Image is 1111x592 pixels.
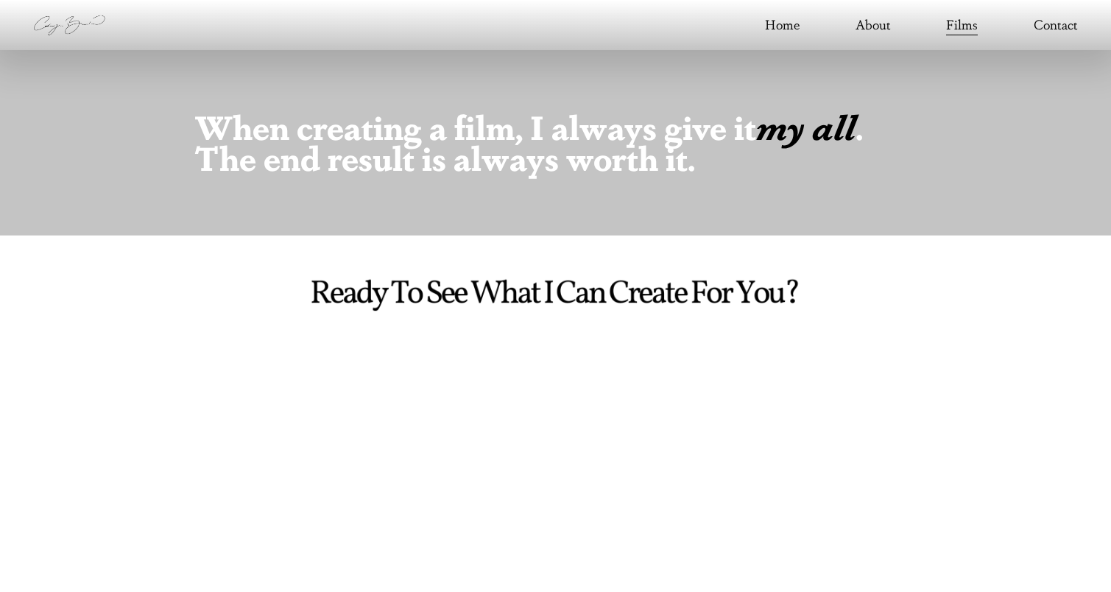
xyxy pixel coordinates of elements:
[194,110,917,173] h3: When creating a film, I always give it . The end result is always worth it.
[946,13,978,37] a: Films
[756,103,856,149] em: my all
[856,13,891,37] a: About
[765,13,800,37] a: Home
[33,11,105,39] img: Camryn Bradshaw Films
[1034,13,1078,37] a: Contact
